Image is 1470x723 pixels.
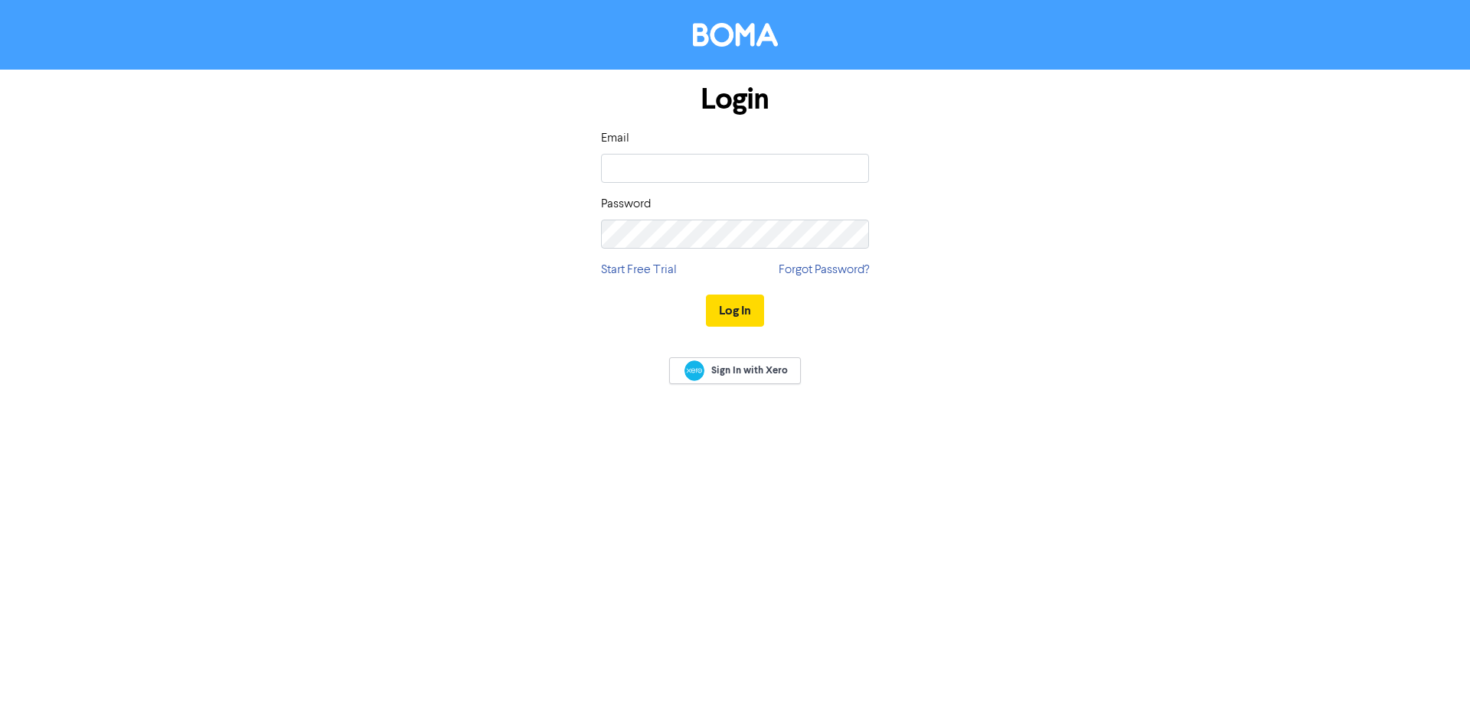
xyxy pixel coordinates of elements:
[669,357,801,384] a: Sign In with Xero
[601,195,651,213] label: Password
[601,261,677,279] a: Start Free Trial
[706,295,764,327] button: Log In
[779,261,869,279] a: Forgot Password?
[601,129,629,148] label: Email
[601,82,869,117] h1: Login
[684,360,704,381] img: Xero logo
[711,363,788,377] span: Sign In with Xero
[693,23,778,47] img: BOMA Logo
